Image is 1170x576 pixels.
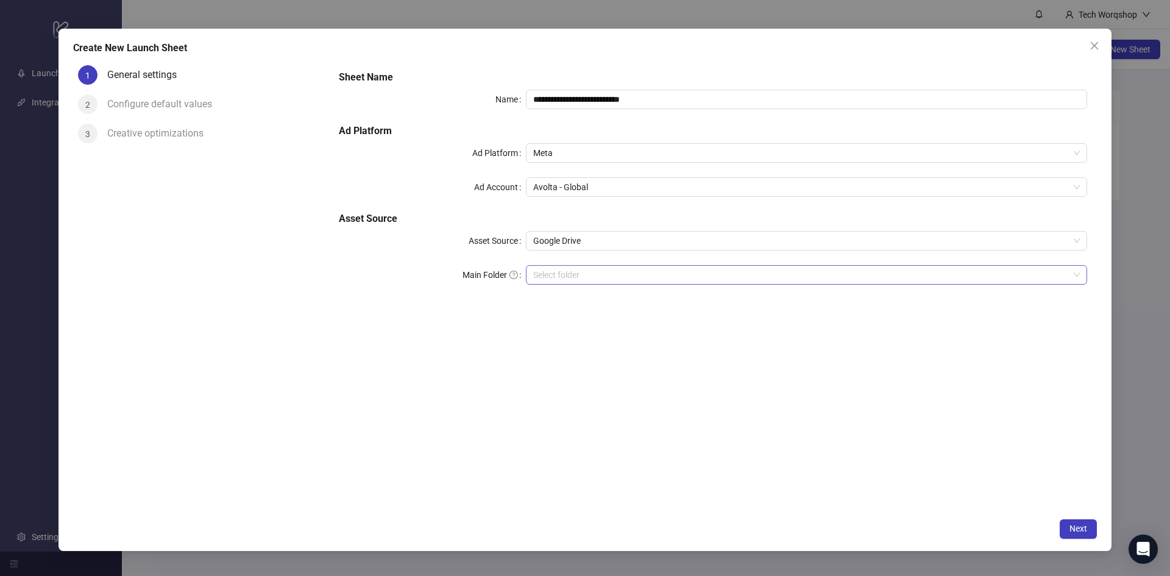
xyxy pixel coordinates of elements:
div: Create New Launch Sheet [73,41,1097,55]
div: General settings [107,65,186,85]
div: Creative optimizations [107,124,213,143]
span: question-circle [509,271,518,279]
span: Next [1069,524,1087,534]
label: Ad Account [474,177,526,197]
button: Next [1060,519,1097,539]
label: Main Folder [463,265,526,285]
button: Close [1085,36,1104,55]
label: Ad Platform [472,143,526,163]
label: Name [495,90,526,109]
span: close [1090,41,1099,51]
span: Meta [533,144,1080,162]
span: Google Drive [533,232,1080,250]
div: Open Intercom Messenger [1129,535,1158,564]
h5: Asset Source [339,212,1087,226]
h5: Ad Platform [339,124,1087,138]
span: Avolta - Global [533,178,1080,196]
span: 1 [85,71,90,80]
div: Configure default values [107,94,222,114]
label: Asset Source [469,231,526,251]
input: Name [526,90,1087,109]
span: 2 [85,100,90,110]
span: 3 [85,129,90,139]
h5: Sheet Name [339,70,1087,85]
